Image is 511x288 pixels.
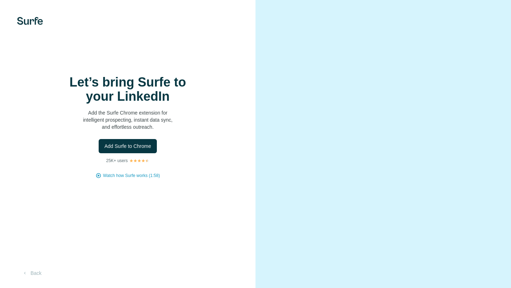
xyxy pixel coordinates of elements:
h1: Let’s bring Surfe to your LinkedIn [57,75,199,104]
img: Rating Stars [129,159,149,163]
p: 25K+ users [106,157,128,164]
img: Surfe's logo [17,17,43,25]
button: Back [17,267,46,279]
span: Add Surfe to Chrome [104,143,151,150]
button: Watch how Surfe works (1:58) [103,172,160,179]
p: Add the Surfe Chrome extension for intelligent prospecting, instant data sync, and effortless out... [57,109,199,131]
button: Add Surfe to Chrome [99,139,157,153]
